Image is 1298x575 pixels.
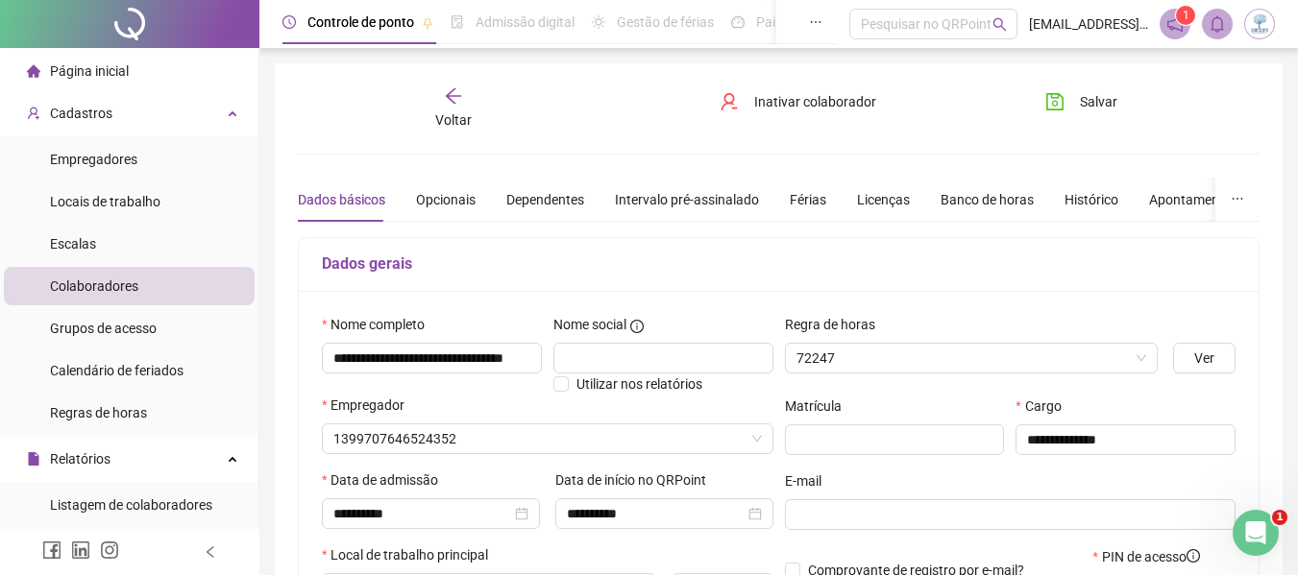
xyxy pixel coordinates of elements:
span: Relatórios [50,451,110,467]
span: bell [1209,15,1226,33]
span: info-circle [630,320,644,333]
label: Data de início no QRPoint [555,469,719,491]
span: Painel do DP [756,14,831,30]
label: Regra de horas [785,314,888,335]
span: 1 [1183,9,1189,22]
span: ellipsis [1231,192,1244,205]
span: Grupos de acesso [50,321,157,336]
span: Calendário de feriados [50,363,184,378]
span: 1 [1272,510,1287,525]
span: Controle de ponto [307,14,414,30]
label: Empregador [322,395,417,416]
div: Dependentes [506,189,584,210]
span: Admissão digital [476,14,575,30]
sup: 1 [1176,6,1195,25]
span: Nome social [553,314,626,335]
span: [EMAIL_ADDRESS][DOMAIN_NAME] [1029,13,1148,35]
div: Opcionais [416,189,476,210]
img: 72517 [1245,10,1274,38]
span: pushpin [422,17,433,29]
div: Férias [790,189,826,210]
span: sun [592,15,605,29]
span: Locais de trabalho [50,194,160,209]
span: ellipsis [809,15,822,29]
span: Salvar [1080,91,1117,112]
span: 72247 [796,344,1147,372]
span: file-done [451,15,464,29]
span: Inativar colaborador [754,91,876,112]
span: search [992,17,1007,32]
label: Local de trabalho principal [322,544,501,565]
label: Nome completo [322,314,437,335]
span: 1399707646524352 [333,424,762,453]
span: user-add [27,107,40,120]
button: Inativar colaborador [705,86,891,117]
span: Listagem de colaboradores [50,497,212,513]
label: Matrícula [785,395,854,417]
span: notification [1166,15,1184,33]
span: Cadastros [50,106,112,121]
span: arrow-left [444,86,463,106]
span: PIN de acesso [1102,546,1200,567]
iframe: Intercom live chat [1233,510,1279,556]
span: Gestão de férias [617,14,714,30]
span: Empregadores [50,152,137,167]
span: info-circle [1187,549,1200,563]
span: Regras de horas [50,405,147,420]
label: Data de admissão [322,469,451,491]
span: user-delete [720,92,739,111]
span: linkedin [71,540,90,560]
span: Escalas [50,236,96,252]
button: Salvar [1031,86,1132,117]
span: Ver [1194,347,1214,369]
button: ellipsis [1215,178,1260,222]
div: Intervalo pré-assinalado [615,189,759,210]
span: clock-circle [282,15,296,29]
div: Dados básicos [298,189,385,210]
span: Página inicial [50,63,129,79]
div: Licenças [857,189,910,210]
span: dashboard [731,15,745,29]
span: Colaboradores [50,278,138,294]
div: Apontamentos [1149,189,1238,210]
div: Banco de horas [941,189,1034,210]
label: Cargo [1016,395,1073,417]
span: left [204,545,217,559]
span: facebook [42,540,61,560]
span: instagram [100,540,119,560]
label: E-mail [785,470,834,491]
span: save [1045,92,1065,111]
span: file [27,452,40,466]
button: Ver [1173,343,1236,373]
h5: Dados gerais [322,252,1236,276]
div: Histórico [1065,189,1118,210]
span: Voltar [435,112,472,128]
span: Utilizar nos relatórios [576,376,702,392]
span: home [27,64,40,78]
